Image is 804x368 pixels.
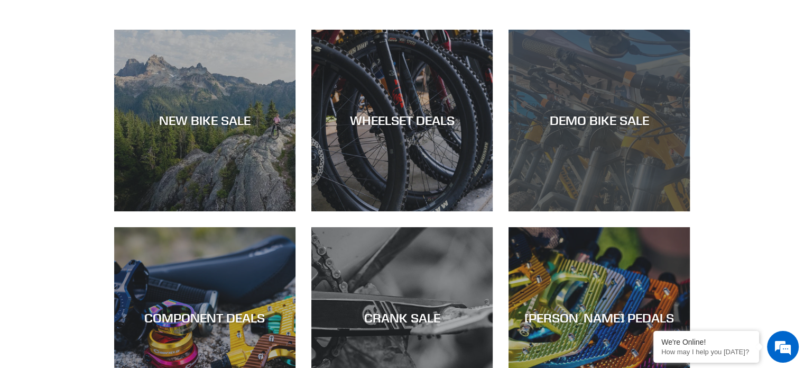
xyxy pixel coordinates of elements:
p: How may I help you today? [661,348,751,356]
a: NEW BIKE SALE [114,30,295,211]
div: DEMO BIKE SALE [509,113,690,128]
div: We're Online! [661,338,751,346]
div: [PERSON_NAME] PEDALS [509,310,690,326]
div: WHEELSET DEALS [311,113,493,128]
a: DEMO BIKE SALE [509,30,690,211]
a: WHEELSET DEALS [311,30,493,211]
div: NEW BIKE SALE [114,113,295,128]
div: CRANK SALE [311,310,493,326]
div: COMPONENT DEALS [114,310,295,326]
